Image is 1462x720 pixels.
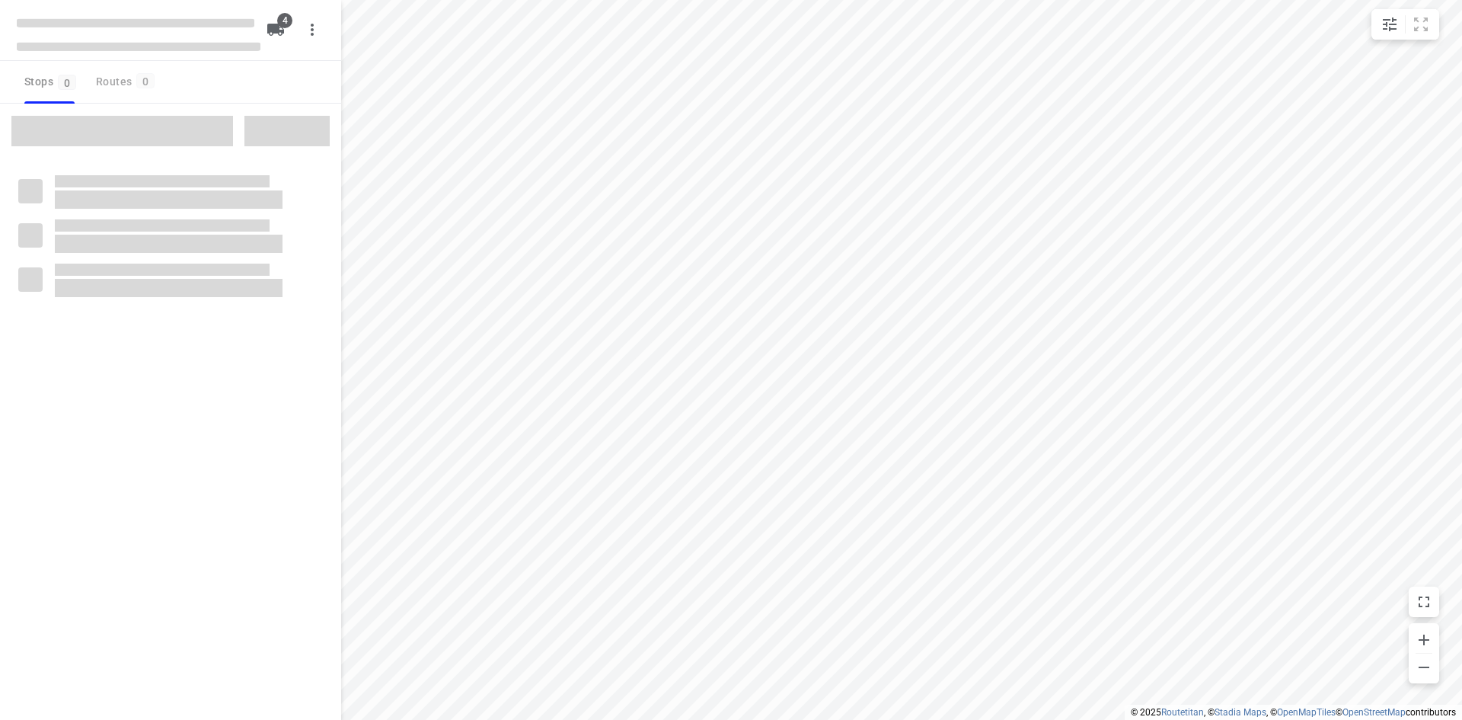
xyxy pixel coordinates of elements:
[1374,9,1405,40] button: Map settings
[1371,9,1439,40] div: small contained button group
[1215,707,1266,718] a: Stadia Maps
[1161,707,1204,718] a: Routetitan
[1277,707,1336,718] a: OpenMapTiles
[1131,707,1456,718] li: © 2025 , © , © © contributors
[1342,707,1406,718] a: OpenStreetMap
